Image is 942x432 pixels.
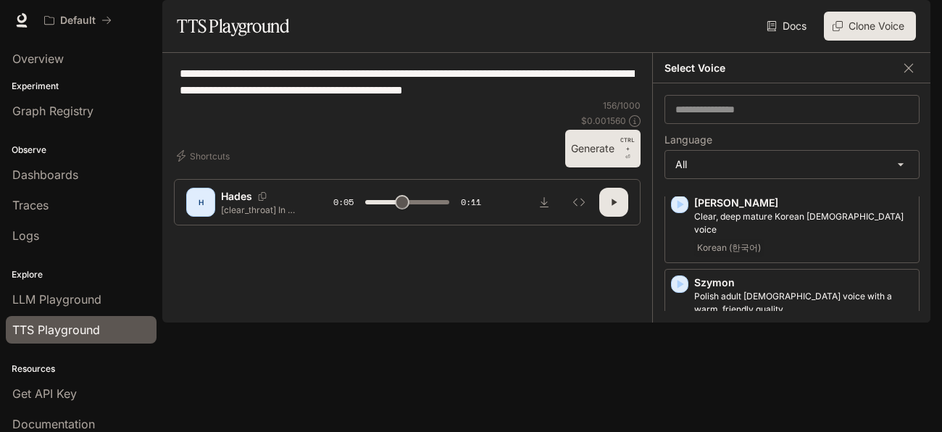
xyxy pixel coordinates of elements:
span: Korean (한국어) [694,239,764,257]
button: Download audio [530,188,559,217]
p: Hades [221,189,252,204]
p: ⏎ [620,136,635,162]
button: Clone Voice [824,12,916,41]
p: $ 0.001560 [581,115,626,127]
p: [PERSON_NAME] [694,196,913,210]
p: [clear_throat] In a realm where magic flows like rivers and dragons soar through crimson skies, a... [221,204,299,216]
div: H [189,191,212,214]
h1: TTS Playground [177,12,289,41]
span: 0:11 [461,195,481,209]
p: Polish adult male voice with a warm, friendly quality [694,290,913,316]
button: Inspect [564,188,593,217]
a: Docs [764,12,812,41]
button: All workspaces [38,6,118,35]
span: 0:05 [333,195,354,209]
p: Default [60,14,96,27]
p: 156 / 1000 [603,99,641,112]
div: All [665,151,919,178]
button: GenerateCTRL +⏎ [565,130,641,167]
button: Copy Voice ID [252,192,272,201]
p: Language [664,135,712,145]
button: Shortcuts [174,144,236,167]
p: CTRL + [620,136,635,153]
p: Clear, deep mature Korean male voice [694,210,913,236]
p: Szymon [694,275,913,290]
